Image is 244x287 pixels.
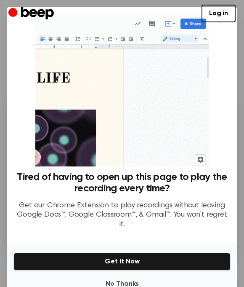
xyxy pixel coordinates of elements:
[202,5,236,22] a: Log in
[13,253,231,271] button: Get It Now
[35,15,209,166] img: Beep extension in action
[13,172,231,194] h3: Tired of having to open up this page to play the recording every time?
[13,201,231,230] p: Get our Chrome Extension to play recordings without leaving Google Docs™, Google Classroom™, & Gm...
[8,5,56,22] a: Beep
